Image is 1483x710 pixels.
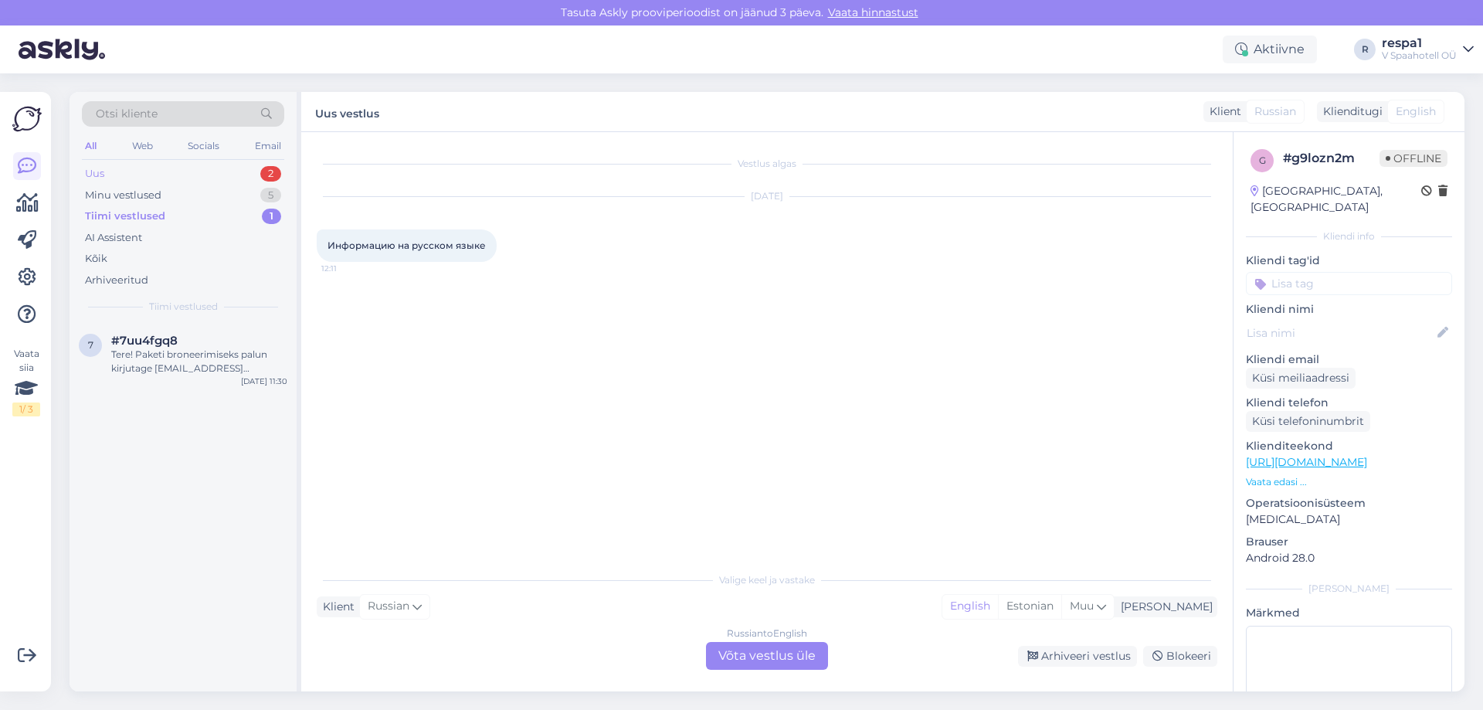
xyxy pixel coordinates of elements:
div: V Spaahotell OÜ [1382,49,1457,62]
span: 12:11 [321,263,379,274]
input: Lisa nimi [1247,324,1434,341]
div: Küsi meiliaadressi [1246,368,1356,389]
div: Arhiveeri vestlus [1018,646,1137,667]
div: Minu vestlused [85,188,161,203]
p: Kliendi telefon [1246,395,1452,411]
span: Muu [1070,599,1094,613]
span: Otsi kliente [96,106,158,122]
p: Klienditeekond [1246,438,1452,454]
a: [URL][DOMAIN_NAME] [1246,455,1367,469]
div: # g9lozn2m [1283,149,1379,168]
div: [PERSON_NAME] [1115,599,1213,615]
div: 1 [262,209,281,224]
span: Offline [1379,150,1447,167]
div: 2 [260,166,281,182]
div: [DATE] 11:30 [241,375,287,387]
div: Valige keel ja vastake [317,573,1217,587]
div: Võta vestlus üle [706,642,828,670]
span: Tiimi vestlused [149,300,218,314]
label: Uus vestlus [315,101,379,122]
a: respa1V Spaahotell OÜ [1382,37,1474,62]
div: respa1 [1382,37,1457,49]
div: Kliendi info [1246,229,1452,243]
div: [GEOGRAPHIC_DATA], [GEOGRAPHIC_DATA] [1251,183,1421,216]
div: Tere! Paketi broneerimiseks palun kirjutage [EMAIL_ADDRESS][DOMAIN_NAME] või helistage [PHONE_NUM... [111,348,287,375]
div: Klient [317,599,355,615]
div: Web [129,136,156,156]
span: 7 [88,339,93,351]
div: Klient [1203,104,1241,120]
div: Kõik [85,251,107,267]
div: Arhiveeritud [85,273,148,288]
div: Russian to English [727,627,807,640]
div: English [942,595,998,618]
div: Vestlus algas [317,157,1217,171]
p: [MEDICAL_DATA] [1246,511,1452,528]
span: Russian [1254,104,1296,120]
span: English [1396,104,1436,120]
img: Askly Logo [12,104,42,134]
div: 5 [260,188,281,203]
p: Märkmed [1246,605,1452,621]
p: Vaata edasi ... [1246,475,1452,489]
div: Küsi telefoninumbrit [1246,411,1370,432]
div: Estonian [998,595,1061,618]
div: Email [252,136,284,156]
div: 1 / 3 [12,403,40,416]
p: Kliendi nimi [1246,301,1452,318]
span: #7uu4fgq8 [111,334,178,348]
input: Lisa tag [1246,272,1452,295]
p: Kliendi tag'id [1246,253,1452,269]
div: Klienditugi [1317,104,1383,120]
span: Russian [368,598,409,615]
p: Kliendi email [1246,352,1452,368]
div: Vaata siia [12,347,40,416]
span: g [1259,155,1266,166]
div: Blokeeri [1143,646,1217,667]
div: Aktiivne [1223,36,1317,63]
div: [PERSON_NAME] [1246,582,1452,596]
div: Socials [185,136,222,156]
span: Информацию на русском языке [327,239,486,251]
p: Operatsioonisüsteem [1246,495,1452,511]
a: Vaata hinnastust [823,5,923,19]
div: Uus [85,166,104,182]
div: All [82,136,100,156]
p: Android 28.0 [1246,550,1452,566]
p: Brauser [1246,534,1452,550]
div: [DATE] [317,189,1217,203]
div: R [1354,39,1376,60]
div: AI Assistent [85,230,142,246]
div: Tiimi vestlused [85,209,165,224]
